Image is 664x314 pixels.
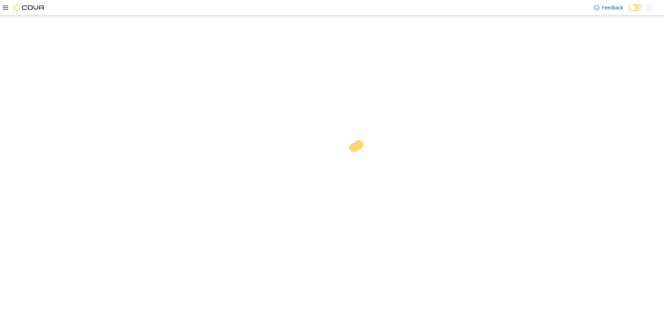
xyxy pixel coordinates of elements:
img: Cova [14,4,45,11]
input: Dark Mode [629,4,643,11]
span: Feedback [602,4,623,11]
a: Feedback [591,1,626,15]
img: cova-loader [332,135,384,187]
